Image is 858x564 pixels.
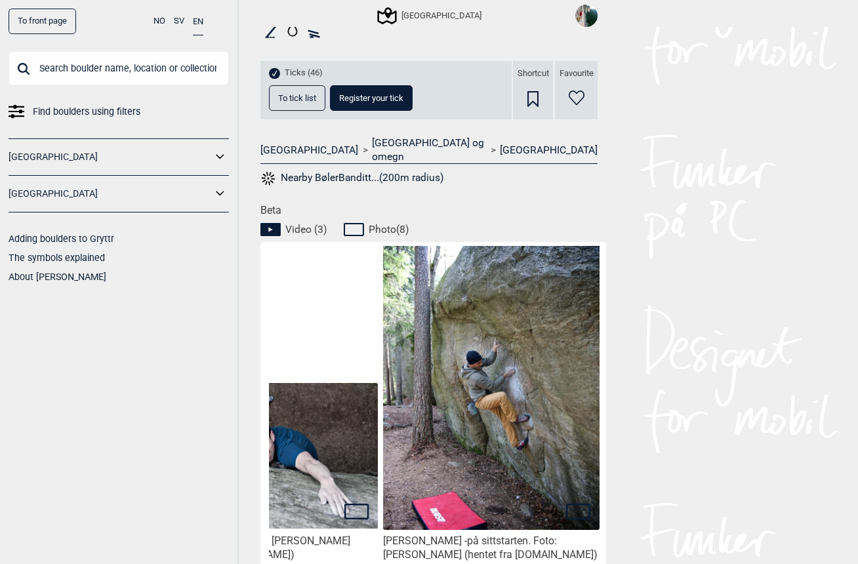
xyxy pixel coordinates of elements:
[500,144,598,157] a: [GEOGRAPHIC_DATA]
[285,68,323,79] span: Ticks (46)
[33,102,140,121] span: Find boulders using filters
[161,383,378,529] img: Kristian pa Boler Bandittene
[513,61,553,119] div: Shortcut
[153,9,165,34] button: NO
[161,534,378,562] div: [PERSON_NAME] -
[9,51,229,85] input: Search boulder name, location or collection
[9,148,212,167] a: [GEOGRAPHIC_DATA]
[9,184,212,203] a: [GEOGRAPHIC_DATA]
[278,94,316,102] span: To tick list
[193,9,203,35] button: EN
[260,144,358,157] a: [GEOGRAPHIC_DATA]
[9,102,229,121] a: Find boulders using filters
[285,223,327,236] span: Video ( 3 )
[174,9,184,34] button: SV
[372,136,486,163] a: [GEOGRAPHIC_DATA] og omegn
[379,8,481,24] div: [GEOGRAPHIC_DATA]
[339,94,403,102] span: Register your tick
[9,9,76,34] a: To front page
[383,534,600,562] div: [PERSON_NAME] -
[269,85,325,111] button: To tick list
[260,136,598,163] nav: > >
[9,233,114,244] a: Adding boulders to Gryttr
[9,252,105,263] a: The symbols explained
[575,5,598,27] img: FB IMG 1628411478605
[260,170,443,187] button: Nearby BølerBanditt...(200m radius)
[9,272,106,282] a: About [PERSON_NAME]
[330,85,413,111] button: Register your tick
[560,68,594,79] span: Favourite
[383,534,598,561] p: på sittstarten. Foto: [PERSON_NAME] (hentet fra [DOMAIN_NAME])
[369,223,409,236] span: Photo ( 8 )
[383,232,600,557] img: Jan Fredrik pa Boler Bandittene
